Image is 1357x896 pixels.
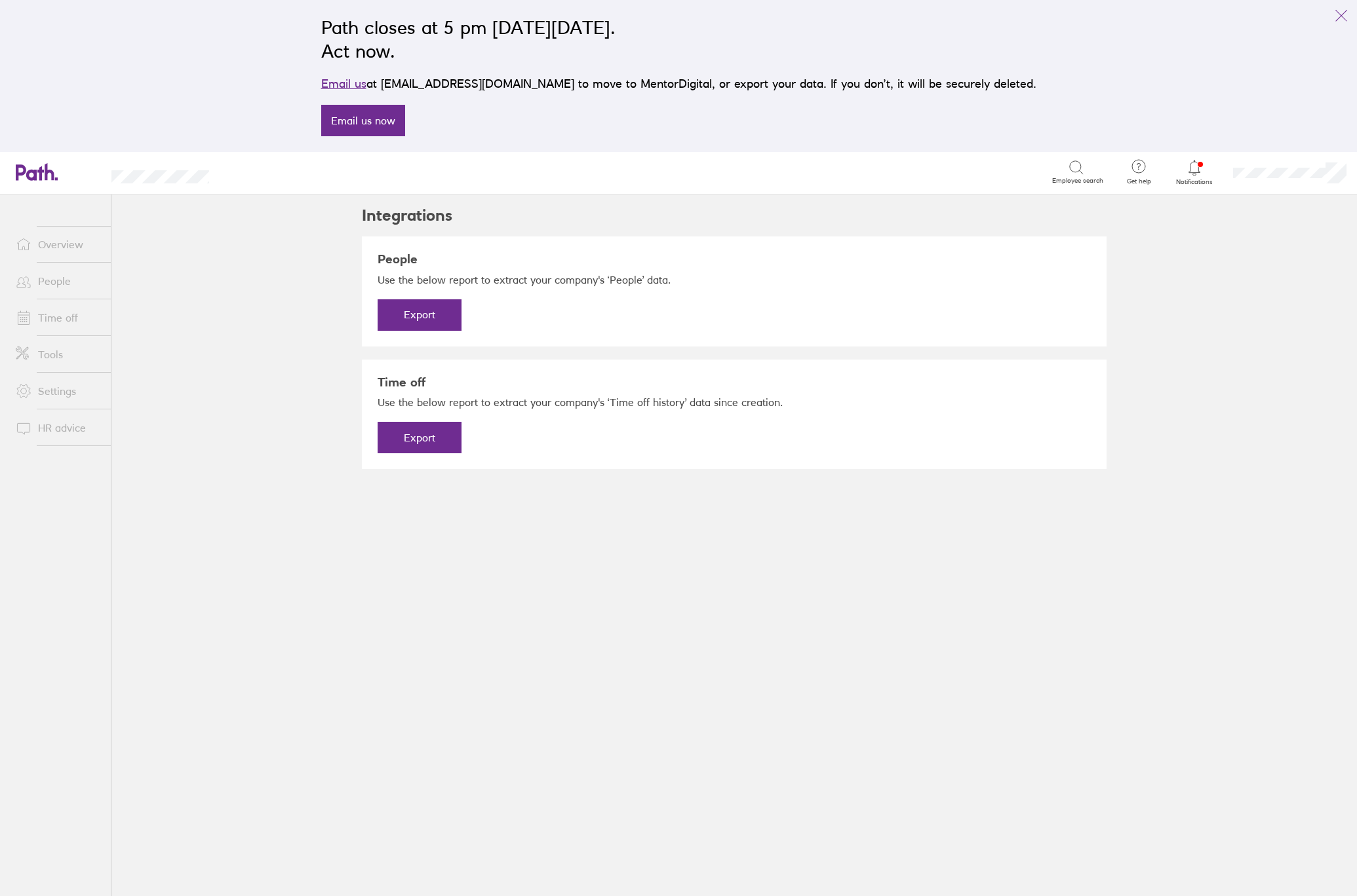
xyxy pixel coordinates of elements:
[245,166,278,177] div: Search
[5,378,111,404] a: Settings
[1052,177,1103,185] span: Employee search
[378,273,1091,286] p: Use the below report to extract your company's ‘People’ data.
[5,341,111,367] a: Tools
[5,231,111,257] a: Overview
[5,415,111,441] a: HR advice
[1118,177,1160,185] span: Get help
[5,305,111,331] a: Time off
[378,375,1091,390] h3: Time off
[1173,178,1216,186] span: Notifications
[378,299,462,331] button: Export
[378,396,1091,409] p: Use the below report to extract your company's ‘Time off history’ data since creation.
[321,75,1036,93] p: at [EMAIL_ADDRESS][DOMAIN_NAME] to move to MentorDigital, or export your data. If you don’t, it w...
[321,77,366,90] a: Email us
[378,422,462,453] button: Export
[362,195,452,236] h2: Integrations
[321,16,1036,63] h2: Path closes at 5 pm [DATE][DATE]. Act now.
[321,105,405,136] a: Email us now
[5,268,111,294] a: People
[1173,159,1216,186] a: Notifications
[378,252,1091,267] h3: People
